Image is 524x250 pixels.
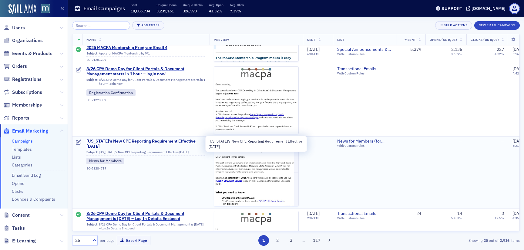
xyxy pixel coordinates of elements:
span: [DATE] [307,47,320,52]
a: Email Send Log [12,173,41,178]
time: 2:02 PM [307,216,319,220]
a: Transactional Emails [337,211,392,216]
a: Memberships [3,102,42,108]
div: 39.69% [451,52,462,56]
div: [US_STATE]’s New CPE Reporting Requirement Effective [DATE] [205,136,307,152]
time: 4:35 PM [512,216,524,220]
div: News for Members [86,158,124,164]
a: Email Marketing [3,128,48,134]
p: Unique Clicks [183,3,203,7]
span: Sent [307,38,316,42]
span: Subject: [86,51,98,55]
span: Content [12,212,30,219]
strong: 25 [482,238,489,243]
span: — [418,138,421,144]
input: Search… [72,21,130,30]
a: 8/26 CPA Demo Day for Client Portals & Document Management starts in 1 hour – login now! [86,66,205,77]
span: Name [86,38,96,42]
button: 117 [311,235,322,246]
span: — [501,66,504,71]
span: Email Marketing [12,128,48,134]
button: New Email Campaign [474,21,520,30]
p: Avg. Open [209,3,223,7]
div: 25 [75,237,89,244]
p: Avg. Click [230,3,244,7]
a: Registrations [3,76,42,83]
div: With Custom Rules [337,71,392,75]
div: 8/26 CPA Demo Day for Client Portals & Document Management is [DATE] – Log In Details Enclosed [86,222,205,232]
span: — [459,66,462,71]
span: — [307,138,311,144]
button: [DOMAIN_NAME] [466,6,508,11]
a: Subscriptions [3,89,42,96]
label: per page [100,238,115,243]
a: Opens [12,181,24,186]
img: SailAMX [41,4,50,13]
span: 10,006,734 [131,8,150,13]
span: Events & Products [12,50,52,57]
div: 8/26 CPA Demo Day for Client Portals & Document Management starts in 1 hour – login now! [86,78,205,87]
span: 8/26 CPA Demo Day for Client Portals & Document Management is [DATE] – Log In Details Enclosed [86,211,205,222]
img: SailAMX [8,4,36,14]
button: 1 [258,235,269,246]
div: With Custom Rules [337,52,392,56]
span: E-Learning [12,238,36,244]
a: Clicks [12,189,23,194]
button: Export Page [117,236,150,245]
span: — [418,66,421,71]
a: Campaigns [12,138,33,144]
span: 326,973 [183,8,197,13]
span: Profile [509,3,520,14]
div: [US_STATE]’s New CPE Reporting Requirement Effective [DATE] [86,150,205,156]
div: Sent [76,47,81,53]
a: [US_STATE]’s New CPE Reporting Requirement Effective [DATE] [86,139,205,149]
span: Preview [214,38,229,42]
span: Registrations [12,76,42,83]
div: 2,135 [451,47,462,52]
span: Memberships [12,102,42,108]
a: Orders [3,63,27,70]
span: Subject: [86,78,98,86]
a: Templates [12,146,32,152]
a: Transactional Emails [337,66,392,72]
a: Special Announcements & Special Event Invitations [337,47,392,52]
span: News for Members (for members only) [337,139,392,144]
time: 5:21 PM [512,143,524,148]
span: List [337,38,344,42]
time: 4:42 PM [512,71,524,75]
a: E-Learning [3,238,36,244]
a: Users [3,25,25,31]
span: Users [12,25,25,31]
time: 5:16 PM [512,52,524,56]
div: Apply for MACPA Mentorship by 9/1 [86,51,205,57]
span: Subscriptions [12,89,42,96]
div: EC-21281289 [86,58,205,62]
a: View Homepage [36,4,50,14]
a: Content [3,212,30,219]
div: [DOMAIN_NAME] [472,6,506,11]
div: 5,379 [401,47,421,52]
div: With Custom Rules [337,216,392,220]
span: [DATE] [307,211,320,216]
div: 227 [497,47,504,52]
button: 2 [272,235,283,246]
span: 7.39% [230,8,241,13]
div: Draft [76,67,81,73]
span: Subject: [86,150,98,154]
span: # Sent [405,38,416,42]
div: 58.33% [451,216,462,220]
span: Clicks (Unique) [471,38,499,42]
div: Registration Confirmation [86,89,136,96]
div: 4.22% [495,52,504,56]
a: Categories [12,162,32,168]
div: Showing out of items [375,238,520,243]
button: Add Filter [132,21,164,30]
div: Sent [76,212,81,218]
span: Subject: [86,222,98,230]
div: EC-21273007 [86,98,205,102]
div: With Custom Rules [337,144,392,148]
